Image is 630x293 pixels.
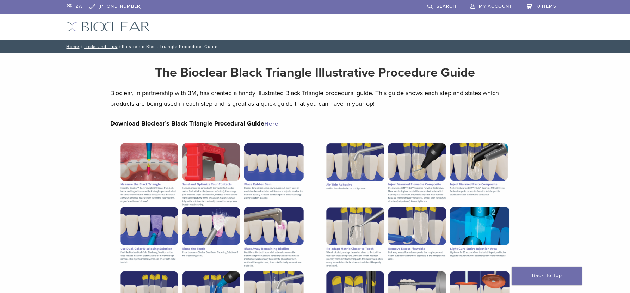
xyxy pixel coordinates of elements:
a: Tricks and Tips [84,44,117,49]
span: 0 items [537,4,556,9]
span: Search [437,4,456,9]
a: Here [264,120,278,127]
nav: Illustrated Black Triangle Procedural Guide [61,40,569,53]
span: / [117,45,122,48]
span: My Account [479,4,512,9]
a: Back To Top [512,267,582,285]
a: Home [64,44,79,49]
span: / [79,45,84,48]
strong: Download Bioclear’s Black Triangle Procedural Guide [110,120,278,127]
img: Bioclear [67,22,150,32]
p: Bioclear, in partnership with 3M, has created a handy illustrated Black Triangle procedural guide... [110,88,520,109]
strong: The Bioclear Black Triangle Illustrative Procedure Guide [155,65,475,80]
